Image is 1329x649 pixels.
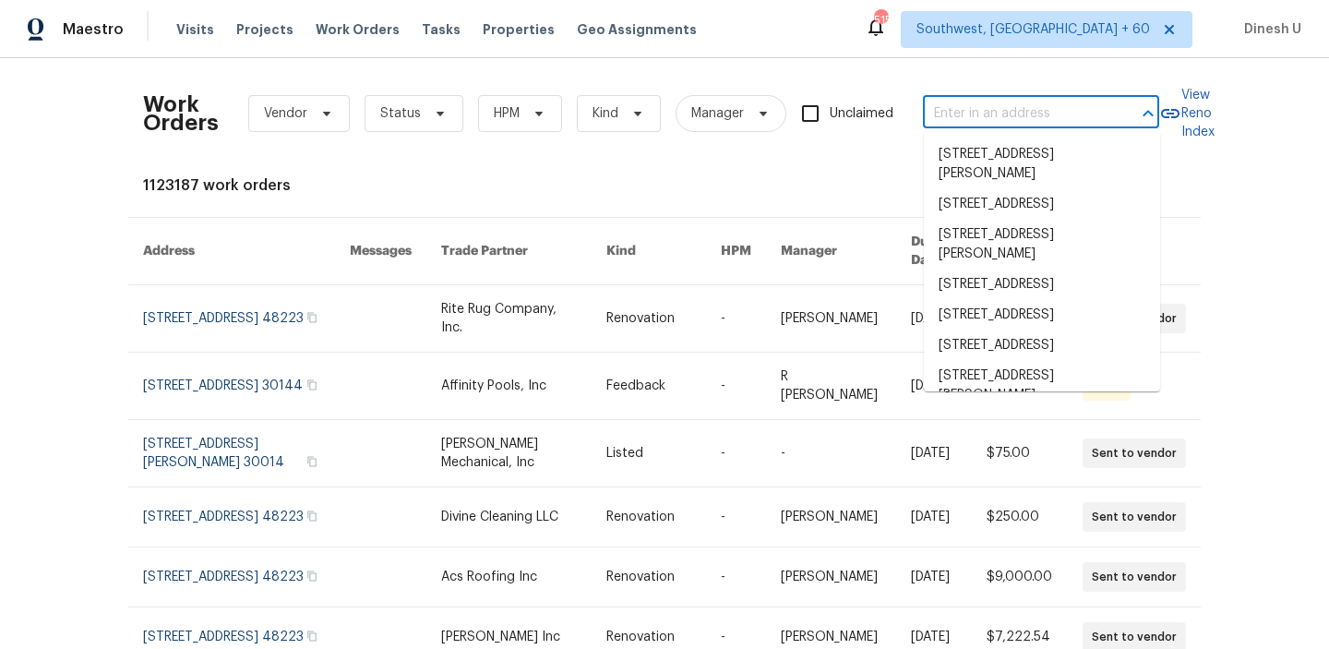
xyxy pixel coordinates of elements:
span: Projects [236,20,293,39]
button: Copy Address [304,309,320,326]
li: [STREET_ADDRESS] [924,270,1160,300]
td: - [706,487,766,547]
li: [STREET_ADDRESS] [924,189,1160,220]
td: Acs Roofing Inc [426,547,591,607]
td: Renovation [592,285,706,353]
span: Visits [176,20,214,39]
th: Trade Partner [426,218,591,285]
span: Work Orders [316,20,400,39]
span: Tasks [422,23,461,36]
td: - [706,285,766,353]
td: Renovation [592,547,706,607]
span: Properties [483,20,555,39]
span: Manager [691,104,744,123]
button: Copy Address [304,377,320,393]
td: - [706,420,766,487]
td: Rite Rug Company, Inc. [426,285,591,353]
th: HPM [706,218,766,285]
td: Renovation [592,487,706,547]
td: - [706,547,766,607]
li: [STREET_ADDRESS] [924,331,1160,361]
span: Kind [593,104,618,123]
th: Messages [335,218,426,285]
td: Feedback [592,353,706,420]
li: [STREET_ADDRESS][PERSON_NAME] [924,139,1160,189]
td: [PERSON_NAME] [766,487,897,547]
button: Close [1135,101,1161,126]
li: [STREET_ADDRESS][PERSON_NAME] [924,361,1160,411]
span: Vendor [264,104,307,123]
th: Due Date [896,218,971,285]
button: Copy Address [304,453,320,470]
span: Maestro [63,20,124,39]
li: [STREET_ADDRESS] [924,300,1160,331]
td: [PERSON_NAME] Mechanical, Inc [426,420,591,487]
a: View Reno Index [1159,86,1215,141]
span: Dinesh U [1237,20,1301,39]
span: Southwest, [GEOGRAPHIC_DATA] + 60 [916,20,1150,39]
td: Affinity Pools, Inc [426,353,591,420]
th: Manager [766,218,897,285]
input: Enter in an address [923,100,1107,128]
span: Status [380,104,421,123]
button: Copy Address [304,568,320,584]
div: 515 [874,11,887,30]
td: R [PERSON_NAME] [766,353,897,420]
div: 1123187 work orders [143,176,1186,195]
th: Kind [592,218,706,285]
span: HPM [494,104,520,123]
th: Address [128,218,335,285]
li: [STREET_ADDRESS][PERSON_NAME] [924,220,1160,270]
span: Unclaimed [830,104,893,124]
td: Divine Cleaning LLC [426,487,591,547]
td: [PERSON_NAME] [766,547,897,607]
span: Geo Assignments [577,20,697,39]
button: Copy Address [304,508,320,524]
h2: Work Orders [143,95,219,132]
button: Copy Address [304,628,320,644]
td: - [706,353,766,420]
td: Listed [592,420,706,487]
td: - [766,420,897,487]
td: [PERSON_NAME] [766,285,897,353]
